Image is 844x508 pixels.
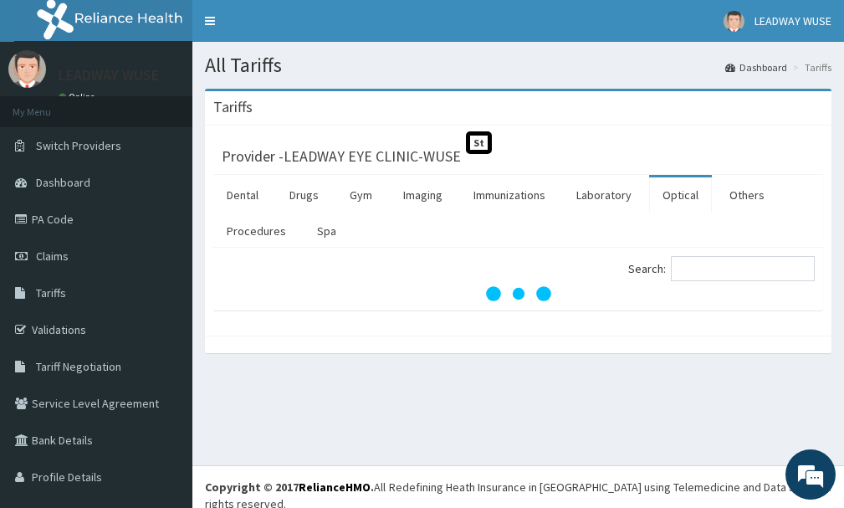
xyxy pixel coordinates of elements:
[36,285,66,300] span: Tariffs
[563,177,645,213] a: Laboratory
[304,213,350,249] a: Spa
[205,54,831,76] h1: All Tariffs
[716,177,778,213] a: Others
[336,177,386,213] a: Gym
[36,138,121,153] span: Switch Providers
[466,131,492,154] span: St
[628,256,815,281] label: Search:
[460,177,559,213] a: Immunizations
[390,177,456,213] a: Imaging
[59,91,99,103] a: Online
[213,213,299,249] a: Procedures
[724,11,744,32] img: User Image
[222,149,461,164] h3: Provider - LEADWAY EYE CLINIC-WUSE
[59,68,159,83] p: LEADWAY WUSE
[36,249,69,264] span: Claims
[725,60,787,74] a: Dashboard
[649,177,712,213] a: Optical
[8,50,46,88] img: User Image
[671,256,815,281] input: Search:
[213,177,272,213] a: Dental
[299,480,371,495] a: RelianceHMO
[485,260,552,327] svg: audio-loading
[754,13,831,28] span: LEADWAY WUSE
[213,100,253,115] h3: Tariffs
[36,175,90,190] span: Dashboard
[389,479,831,495] div: Redefining Heath Insurance in [GEOGRAPHIC_DATA] using Telemedicine and Data Science!
[276,177,332,213] a: Drugs
[789,60,831,74] li: Tariffs
[205,480,374,495] strong: Copyright © 2017 .
[36,359,121,374] span: Tariff Negotiation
